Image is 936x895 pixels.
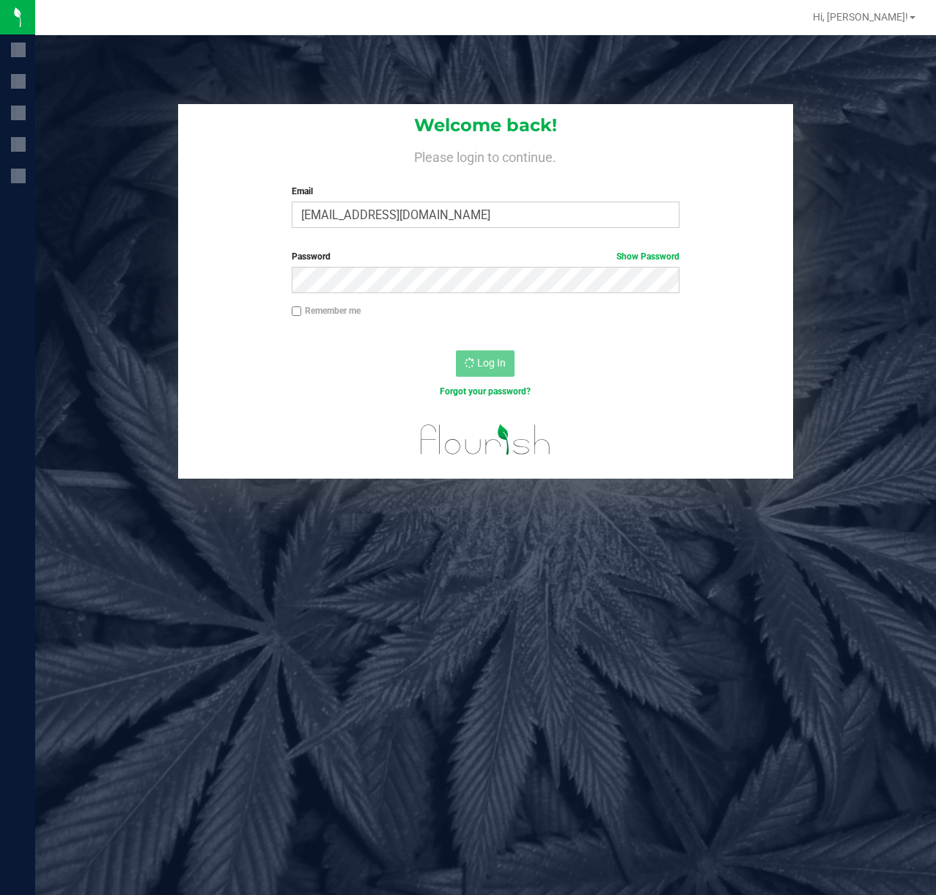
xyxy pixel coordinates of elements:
[477,357,506,369] span: Log In
[440,386,531,397] a: Forgot your password?
[292,251,331,262] span: Password
[178,116,793,135] h1: Welcome back!
[813,11,908,23] span: Hi, [PERSON_NAME]!
[292,306,302,317] input: Remember me
[409,413,563,466] img: flourish_logo.svg
[456,350,515,377] button: Log In
[292,185,680,198] label: Email
[292,304,361,317] label: Remember me
[178,147,793,164] h4: Please login to continue.
[616,251,679,262] a: Show Password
